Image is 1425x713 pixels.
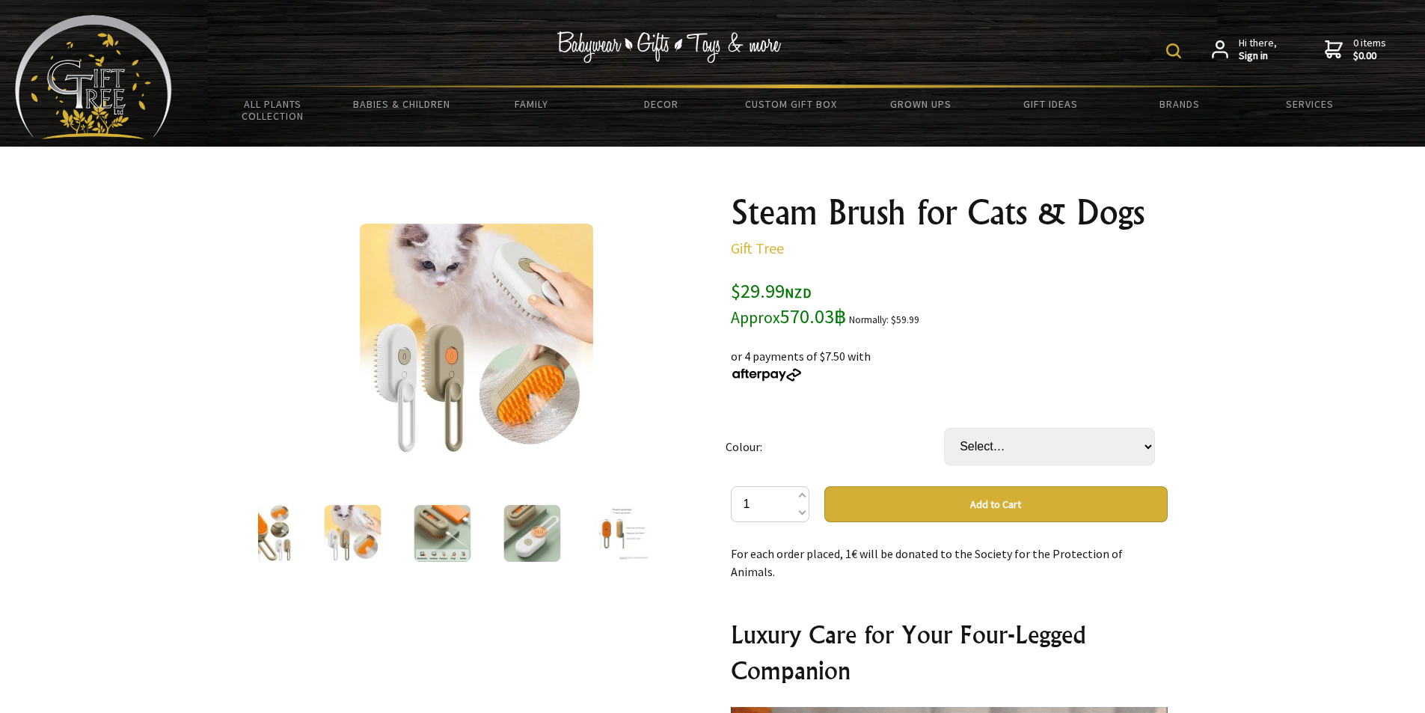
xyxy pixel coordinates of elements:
img: Steam Brush for Cats & Dogs [593,505,650,562]
img: Afterpay [731,368,803,382]
a: Grown Ups [856,88,985,120]
span: 0 items [1353,36,1386,63]
a: Babies & Children [337,88,467,120]
img: Steam Brush for Cats & Dogs [414,505,471,562]
a: Decor [596,88,726,120]
p: For each order placed, 1€ will be donated to the Society for the Protection of Animals. [731,545,1168,581]
a: 0 items$0.00 [1325,37,1386,63]
span: $29.99 570.03฿ [731,278,847,328]
a: Brands [1115,88,1245,120]
h2: Luxury Care for Your Four-Legged Companion [731,616,1168,688]
img: Babywear - Gifts - Toys & more [557,31,782,63]
a: Gift Tree [731,239,784,257]
a: Gift Ideas [985,88,1115,120]
button: Add to Cart [824,486,1168,522]
a: All Plants Collection [208,88,337,132]
h1: Steam Brush for Cats & Dogs [731,195,1168,230]
a: Services [1245,88,1374,120]
td: Colour: [726,407,944,486]
img: Steam Brush for Cats & Dogs [234,505,291,562]
strong: Sign in [1239,49,1277,63]
span: NZD [785,284,812,302]
small: Normally: $59.99 [849,313,919,326]
a: Hi there,Sign in [1212,37,1277,63]
a: Family [467,88,596,120]
small: Approx [731,307,780,328]
strong: $0.00 [1353,49,1386,63]
img: Steam Brush for Cats & Dogs [324,505,381,562]
img: Steam Brush for Cats & Dogs [360,224,593,457]
a: Custom Gift Box [726,88,856,120]
img: Steam Brush for Cats & Dogs [683,505,740,562]
img: Babyware - Gifts - Toys and more... [15,15,172,139]
img: Steam Brush for Cats & Dogs [503,505,560,562]
span: Hi there, [1239,37,1277,63]
img: product search [1166,43,1181,58]
div: or 4 payments of $7.50 with [731,329,1168,383]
